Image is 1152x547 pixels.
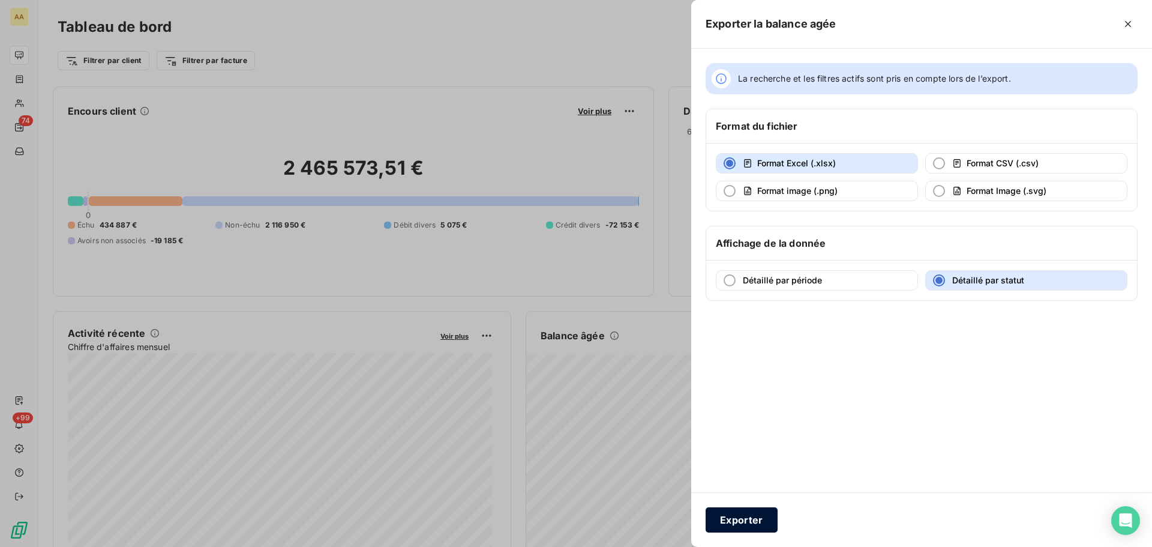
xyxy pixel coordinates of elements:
span: Format image (.png) [757,186,838,196]
div: Open Intercom Messenger [1111,506,1140,535]
span: Détaillé par statut [952,275,1024,285]
button: Format image (.png) [716,181,918,201]
h6: Format du fichier [716,119,798,133]
button: Format CSV (.csv) [925,153,1127,174]
span: Format CSV (.csv) [967,158,1039,168]
h6: Affichage de la donnée [716,236,826,250]
button: Format Image (.svg) [925,181,1127,201]
button: Détaillé par statut [925,270,1127,291]
button: Détaillé par période [716,270,918,291]
button: Exporter [706,507,778,533]
button: Format Excel (.xlsx) [716,153,918,174]
span: La recherche et les filtres actifs sont pris en compte lors de l’export. [738,73,1011,85]
span: Détaillé par période [743,275,822,285]
span: Format Image (.svg) [967,186,1046,196]
h5: Exporter la balance agée [706,16,836,32]
span: Format Excel (.xlsx) [757,158,836,168]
